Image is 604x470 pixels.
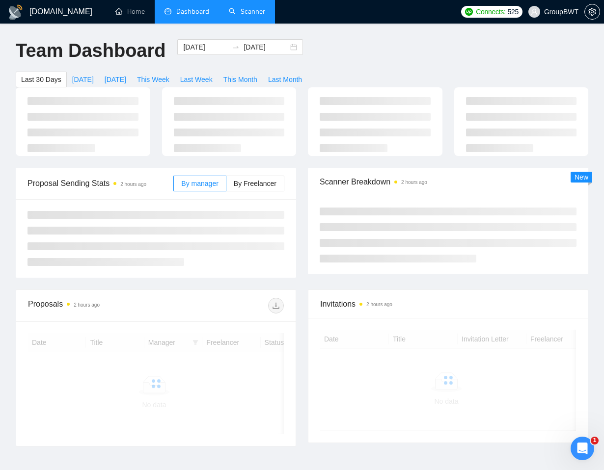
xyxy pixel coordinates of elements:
[21,74,61,85] span: Last 30 Days
[584,8,600,16] a: setting
[571,437,594,460] iframe: Intercom live chat
[465,8,473,16] img: upwork-logo.png
[165,8,171,15] span: dashboard
[67,72,99,87] button: [DATE]
[263,72,307,87] button: Last Month
[105,74,126,85] span: [DATE]
[531,8,538,15] span: user
[476,6,505,17] span: Connects:
[366,302,392,307] time: 2 hours ago
[16,72,67,87] button: Last 30 Days
[137,74,169,85] span: This Week
[234,180,276,187] span: By Freelancer
[74,302,100,308] time: 2 hours ago
[320,298,576,310] span: Invitations
[180,74,213,85] span: Last Week
[181,180,218,187] span: By manager
[120,182,146,187] time: 2 hours ago
[591,437,599,444] span: 1
[584,4,600,20] button: setting
[72,74,94,85] span: [DATE]
[508,6,519,17] span: 525
[8,4,24,20] img: logo
[218,72,263,87] button: This Month
[183,42,228,52] input: Start date
[27,177,173,189] span: Proposal Sending Stats
[401,180,427,185] time: 2 hours ago
[320,176,577,188] span: Scanner Breakdown
[232,43,240,51] span: to
[229,7,265,16] a: searchScanner
[244,42,288,52] input: End date
[16,39,165,62] h1: Team Dashboard
[268,74,302,85] span: Last Month
[115,7,145,16] a: homeHome
[223,74,257,85] span: This Month
[232,43,240,51] span: swap-right
[585,8,600,16] span: setting
[28,298,156,313] div: Proposals
[575,173,588,181] span: New
[176,7,209,16] span: Dashboard
[99,72,132,87] button: [DATE]
[132,72,175,87] button: This Week
[175,72,218,87] button: Last Week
